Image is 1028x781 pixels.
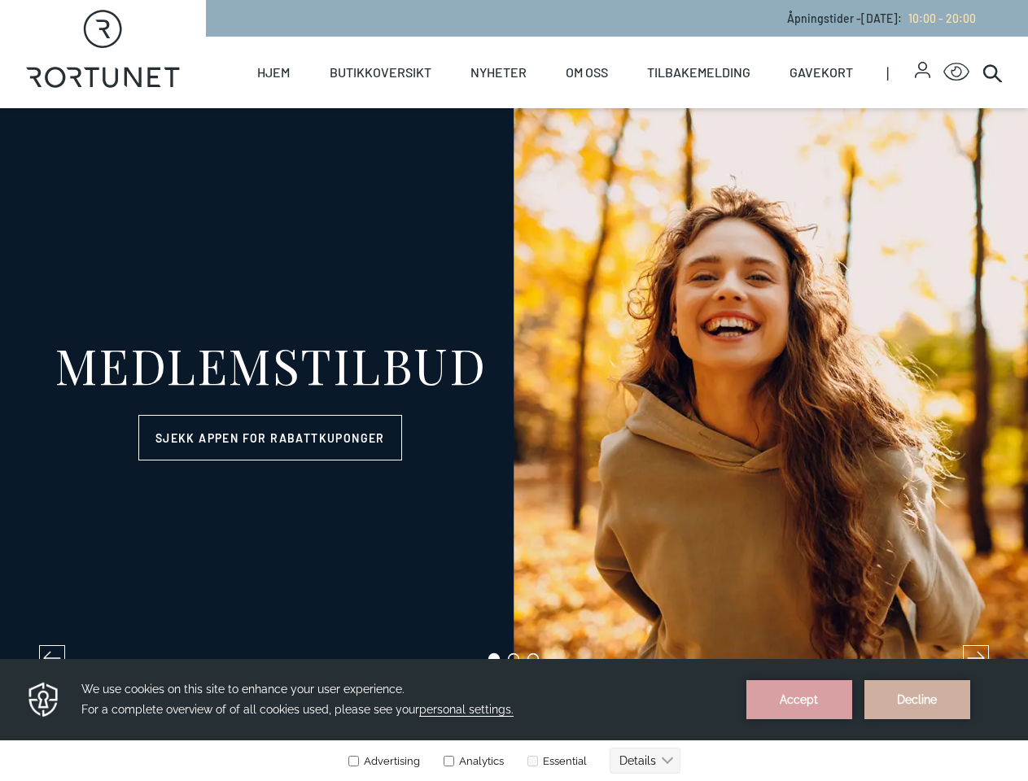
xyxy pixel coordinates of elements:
a: Tilbakemelding [647,37,750,108]
input: Analytics [444,97,454,107]
a: Hjem [257,37,290,108]
h3: We use cookies on this site to enhance your user experience. For a complete overview of of all co... [81,20,726,61]
button: Details [610,89,680,115]
label: Advertising [348,96,420,108]
text: Details [619,95,656,108]
input: Essential [527,97,538,107]
span: personal settings. [419,44,514,58]
a: 10:00 - 20:00 [902,11,976,25]
button: Accept [746,21,852,60]
input: Advertising [348,97,359,107]
a: Nyheter [470,37,527,108]
a: Butikkoversikt [330,37,431,108]
span: | [886,37,915,108]
label: Essential [524,96,587,108]
div: MEDLEMSTILBUD [55,340,487,389]
button: Open Accessibility Menu [943,59,969,85]
label: Analytics [440,96,504,108]
a: Gavekort [790,37,853,108]
a: Om oss [566,37,608,108]
a: Sjekk appen for rabattkuponger [138,415,402,460]
img: Privacy reminder [26,21,61,60]
p: Åpningstider - [DATE] : [787,10,976,27]
button: Decline [864,21,970,60]
span: 10:00 - 20:00 [908,11,976,25]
